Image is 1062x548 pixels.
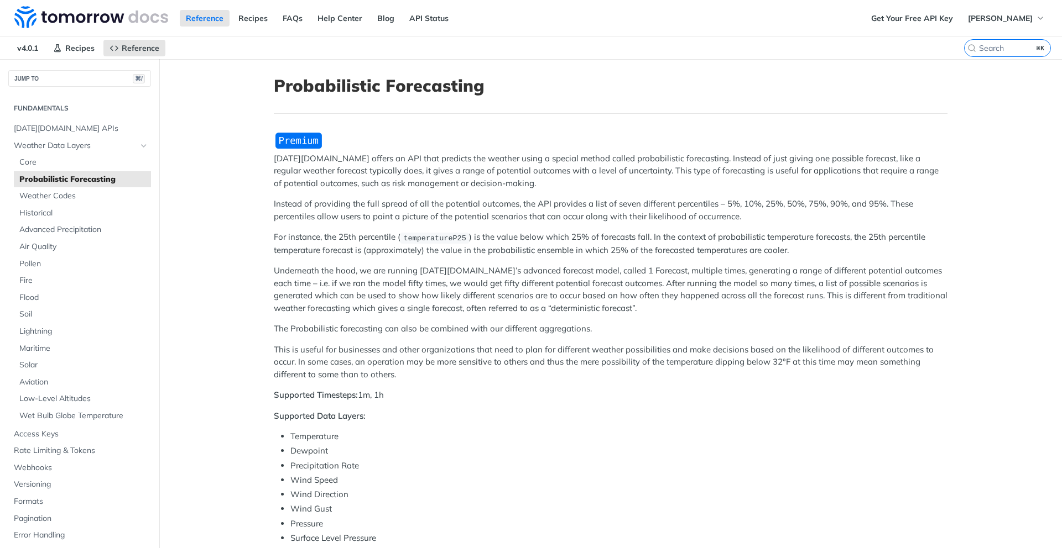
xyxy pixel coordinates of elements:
span: Error Handling [14,530,148,541]
span: Webhooks [14,462,148,473]
span: temperatureP25 [403,234,466,242]
a: Pollen [14,256,151,272]
a: Solar [14,357,151,373]
a: Recipes [232,10,274,27]
span: Solar [19,360,148,371]
a: Get Your Free API Key [865,10,959,27]
a: Historical [14,205,151,222]
a: Aviation [14,374,151,391]
a: Webhooks [8,460,151,476]
a: Error Handling [8,527,151,544]
a: Lightning [14,323,151,340]
span: v4.0.1 [11,40,44,56]
span: Rate Limiting & Tokens [14,445,148,456]
a: Wet Bulb Globe Temperature [14,408,151,424]
p: This is useful for businesses and other organizations that need to plan for different weather pos... [274,344,948,381]
span: Aviation [19,377,148,388]
span: Core [19,157,148,168]
span: Reference [122,43,159,53]
a: Versioning [8,476,151,493]
a: Weather Codes [14,188,151,204]
strong: Supported Data Layers: [274,410,366,421]
a: Air Quality [14,239,151,255]
a: Low-Level Altitudes [14,391,151,407]
a: Help Center [311,10,368,27]
span: Wet Bulb Globe Temperature [19,410,148,421]
span: Fire [19,275,148,286]
span: ⌘/ [133,74,145,83]
h1: Probabilistic Forecasting [274,76,948,96]
a: Maritime [14,340,151,357]
a: Fire [14,272,151,289]
button: Hide subpages for Weather Data Layers [139,141,148,150]
span: Advanced Precipitation [19,224,148,235]
span: Versioning [14,479,148,490]
a: Soil [14,306,151,323]
span: Probabilistic Forecasting [19,174,148,185]
span: Lightning [19,326,148,337]
a: Reference [180,10,230,27]
button: JUMP TO⌘/ [8,70,151,87]
p: For instance, the 25th percentile ( ) is the value below which 25% of forecasts fall. In the cont... [274,231,948,256]
li: Temperature [290,430,948,443]
a: Pagination [8,510,151,527]
button: [PERSON_NAME] [962,10,1051,27]
li: Pressure [290,518,948,530]
a: Formats [8,493,151,510]
span: Maritime [19,343,148,354]
span: Soil [19,309,148,320]
h2: Fundamentals [8,103,151,113]
li: Wind Speed [290,474,948,487]
li: Wind Direction [290,488,948,501]
a: Flood [14,289,151,306]
a: Blog [371,10,400,27]
span: Weather Data Layers [14,140,137,151]
strong: Supported Timesteps: [274,389,358,400]
span: Weather Codes [19,191,148,202]
p: Underneath the hood, we are running [DATE][DOMAIN_NAME]’s advanced forecast model, called 1 Forec... [274,265,948,314]
a: Access Keys [8,426,151,442]
li: Surface Level Pressure [290,532,948,545]
li: Dewpoint [290,445,948,457]
p: [DATE][DOMAIN_NAME] offers an API that predicts the weather using a special method called probabi... [274,152,948,190]
a: FAQs [277,10,309,27]
a: Rate Limiting & Tokens [8,442,151,459]
p: The Probabilistic forecasting can also be combined with our different aggregations. [274,323,948,335]
p: 1m, 1h [274,389,948,402]
li: Precipitation Rate [290,460,948,472]
span: Pagination [14,513,148,524]
a: Recipes [47,40,101,56]
span: Access Keys [14,429,148,440]
a: Weather Data LayersHide subpages for Weather Data Layers [8,138,151,154]
span: [DATE][DOMAIN_NAME] APIs [14,123,148,134]
span: [PERSON_NAME] [968,13,1033,23]
span: Recipes [65,43,95,53]
a: API Status [403,10,455,27]
kbd: ⌘K [1034,43,1048,54]
span: Pollen [19,259,148,270]
a: Core [14,154,151,171]
span: Air Quality [19,241,148,252]
a: Advanced Precipitation [14,222,151,238]
li: Wind Gust [290,503,948,515]
span: Historical [19,208,148,219]
svg: Search [967,44,976,52]
img: Tomorrow.io Weather API Docs [14,6,168,28]
a: [DATE][DOMAIN_NAME] APIs [8,120,151,137]
a: Probabilistic Forecasting [14,171,151,188]
p: Instead of providing the full spread of all the potential outcomes, the API provides a list of se... [274,198,948,223]
span: Low-Level Altitudes [19,393,148,404]
span: Formats [14,496,148,507]
span: Flood [19,292,148,303]
a: Reference [103,40,165,56]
